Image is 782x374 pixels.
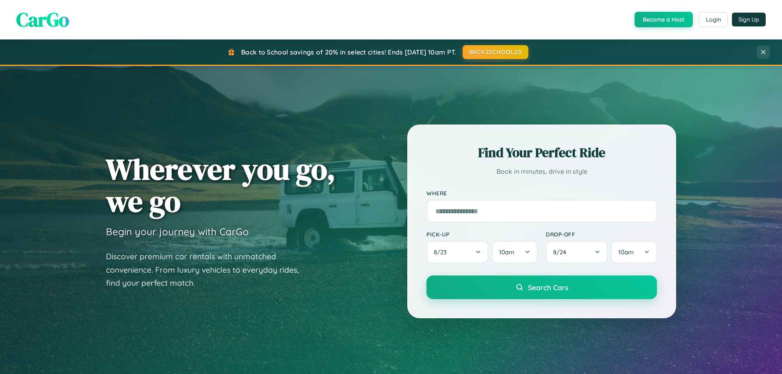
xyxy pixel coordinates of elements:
button: 8/23 [426,241,488,263]
span: 8 / 24 [553,248,570,256]
button: Login [699,12,728,27]
label: Drop-off [546,231,657,238]
button: 10am [492,241,538,263]
h1: Wherever you go, we go [106,153,336,217]
span: 10am [618,248,634,256]
p: Discover premium car rentals with unmatched convenience. From luxury vehicles to everyday rides, ... [106,250,310,290]
span: 8 / 23 [434,248,451,256]
p: Book in minutes, drive in style [426,166,657,177]
label: Pick-up [426,231,538,238]
button: 10am [611,241,657,263]
span: 10am [499,248,514,256]
button: Search Cars [426,276,657,299]
span: Back to School savings of 20% in select cities! Ends [DATE] 10am PT. [241,48,456,56]
button: 8/24 [546,241,608,263]
h2: Find Your Perfect Ride [426,144,657,162]
button: Sign Up [732,13,766,26]
h3: Begin your journey with CarGo [106,225,249,238]
span: Search Cars [528,283,568,292]
button: BACK2SCHOOL20 [463,45,528,59]
button: Become a Host [635,12,693,27]
span: CarGo [16,6,69,33]
label: Where [426,190,657,197]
